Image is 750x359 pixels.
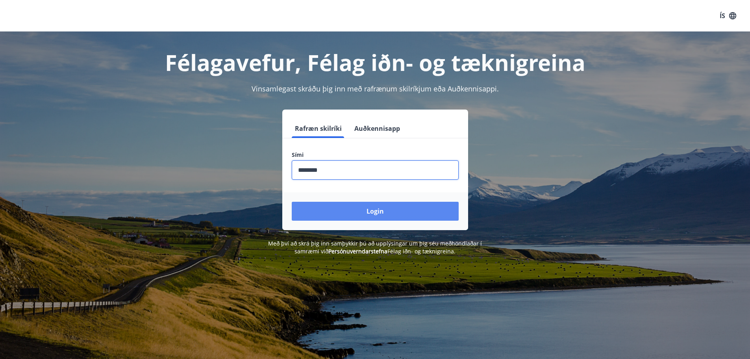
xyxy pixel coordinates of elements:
[351,119,403,138] button: Auðkennisapp
[328,247,387,255] a: Persónuverndarstefna
[715,9,741,23] button: ÍS
[292,202,459,221] button: Login
[252,84,499,93] span: Vinsamlegast skráðu þig inn með rafrænum skilríkjum eða Auðkennisappi.
[292,151,459,159] label: Sími
[101,47,649,77] h1: Félagavefur, Félag iðn- og tæknigreina
[268,240,482,255] span: Með því að skrá þig inn samþykkir þú að upplýsingar um þig séu meðhöndlaðar í samræmi við Félag i...
[292,119,345,138] button: Rafræn skilríki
